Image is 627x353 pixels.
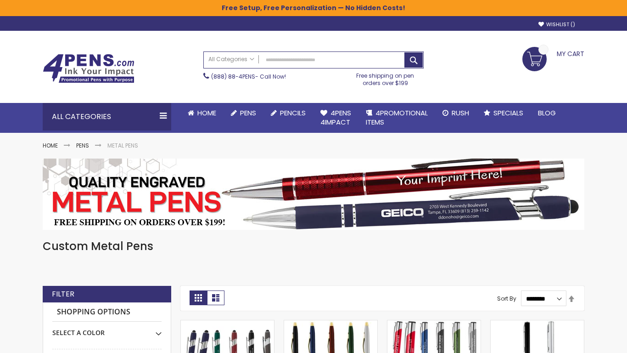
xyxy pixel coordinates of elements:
[387,320,481,328] a: Paradigm Plus Custom Metal Pens
[493,108,523,118] span: Specials
[263,103,313,123] a: Pencils
[180,103,224,123] a: Home
[531,103,563,123] a: Blog
[538,21,575,28] a: Wishlist
[52,302,162,322] strong: Shopping Options
[240,108,256,118] span: Pens
[43,239,584,254] h1: Custom Metal Pens
[280,108,306,118] span: Pencils
[52,289,74,299] strong: Filter
[313,103,358,133] a: 4Pens4impact
[208,56,254,63] span: All Categories
[452,108,469,118] span: Rush
[211,73,255,80] a: (888) 88-4PENS
[358,103,435,133] a: 4PROMOTIONALITEMS
[76,142,89,149] a: Pens
[497,295,516,302] label: Sort By
[211,73,286,80] span: - Call Now!
[107,142,138,149] strong: Metal Pens
[476,103,531,123] a: Specials
[52,322,162,337] div: Select A Color
[347,68,424,87] div: Free shipping on pen orders over $199
[197,108,216,118] span: Home
[224,103,263,123] a: Pens
[366,108,428,127] span: 4PROMOTIONAL ITEMS
[181,320,274,328] a: Custom Soft Touch Metal Pen - Stylus Top
[43,103,171,131] div: All Categories
[320,108,351,127] span: 4Pens 4impact
[43,159,584,230] img: Metal Pens
[204,52,259,67] a: All Categories
[284,320,377,328] a: Cooper Deluxe Metal Pen w/Gold Trim
[43,54,134,83] img: 4Pens Custom Pens and Promotional Products
[435,103,476,123] a: Rush
[43,142,58,149] a: Home
[491,320,584,328] a: Berkley Ballpoint Pen with Chrome Trim
[190,290,207,305] strong: Grid
[538,108,556,118] span: Blog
